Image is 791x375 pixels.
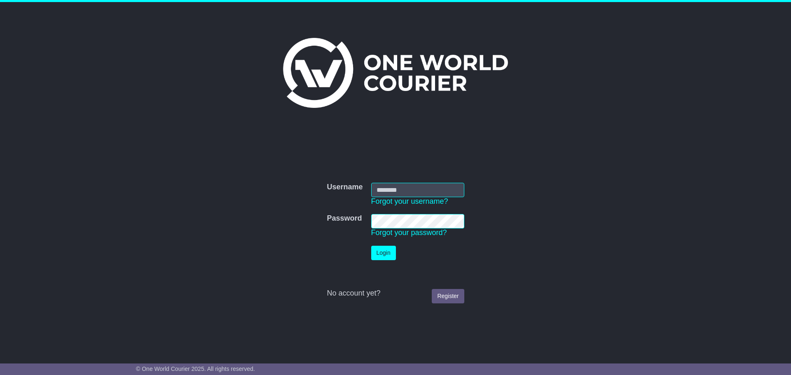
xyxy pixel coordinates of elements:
a: Register [432,289,464,303]
label: Password [327,214,362,223]
div: No account yet? [327,289,464,298]
label: Username [327,183,363,192]
img: One World [283,38,508,108]
a: Forgot your password? [371,228,447,237]
span: © One World Courier 2025. All rights reserved. [136,366,255,372]
a: Forgot your username? [371,197,448,205]
button: Login [371,246,396,260]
